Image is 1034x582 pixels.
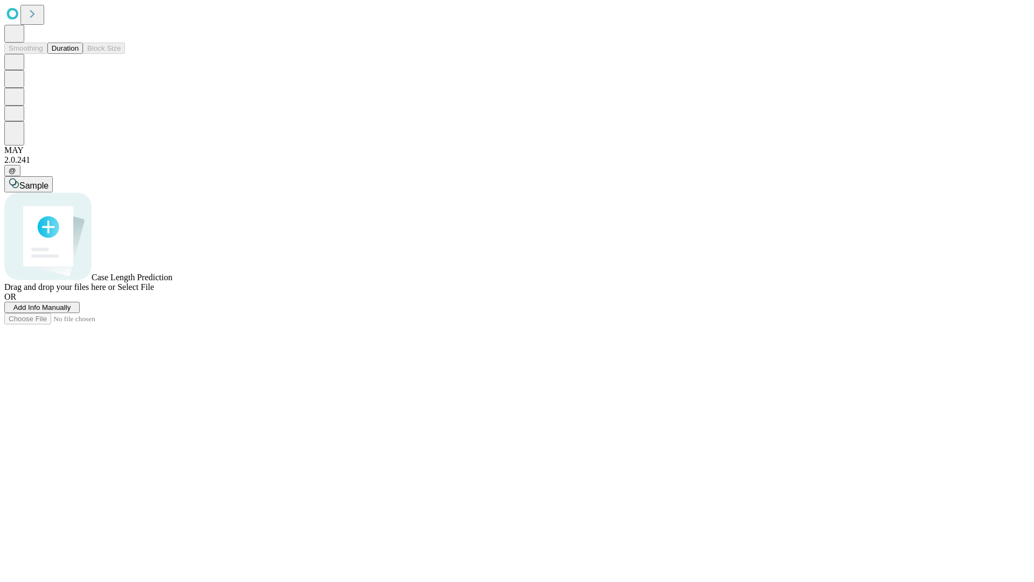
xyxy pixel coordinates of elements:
[4,282,115,292] span: Drag and drop your files here or
[4,145,1030,155] div: MAY
[4,43,47,54] button: Smoothing
[4,155,1030,165] div: 2.0.241
[13,303,71,311] span: Add Info Manually
[4,176,53,192] button: Sample
[4,292,16,301] span: OR
[47,43,83,54] button: Duration
[4,302,80,313] button: Add Info Manually
[92,273,172,282] span: Case Length Prediction
[19,181,48,190] span: Sample
[9,167,16,175] span: @
[4,165,20,176] button: @
[117,282,154,292] span: Select File
[83,43,125,54] button: Block Size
